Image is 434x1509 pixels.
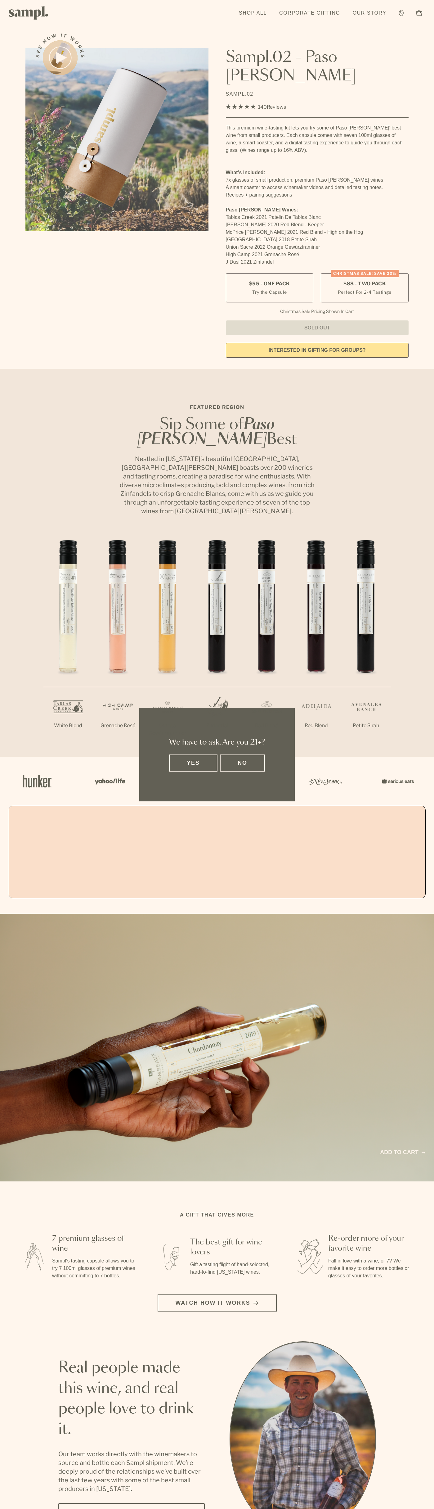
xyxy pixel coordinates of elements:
p: White Blend [43,722,93,729]
li: 7 / 7 [341,535,391,749]
li: 1 / 7 [43,535,93,749]
div: CHRISTMAS SALE! Save 20% [331,270,399,277]
button: Sold Out [226,320,409,335]
li: 2 / 7 [93,535,143,749]
div: 140Reviews [226,103,286,111]
p: Zinfandel [192,722,242,729]
a: Add to cart [380,1148,425,1157]
p: Petite Sirah [341,722,391,729]
li: 4 / 7 [192,535,242,749]
button: Yes [169,754,217,772]
a: Shop All [236,6,270,20]
small: Try the Capsule [252,289,287,295]
p: Red Blend [292,722,341,729]
p: Red Blend [242,722,292,729]
button: No [220,754,265,772]
p: Orange Gewürztraminer [143,722,192,737]
button: See how it works [43,40,78,75]
span: $55 - One Pack [249,280,290,287]
a: Corporate Gifting [276,6,343,20]
li: 3 / 7 [143,535,192,757]
li: 6 / 7 [292,535,341,749]
li: 5 / 7 [242,535,292,749]
img: Sampl logo [9,6,48,20]
span: $88 - Two Pack [343,280,386,287]
small: Perfect For 2-4 Tastings [338,289,391,295]
a: Our Story [350,6,390,20]
img: Sampl.02 - Paso Robles [25,48,208,231]
p: Grenache Rosé [93,722,143,729]
a: interested in gifting for groups? [226,343,409,358]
